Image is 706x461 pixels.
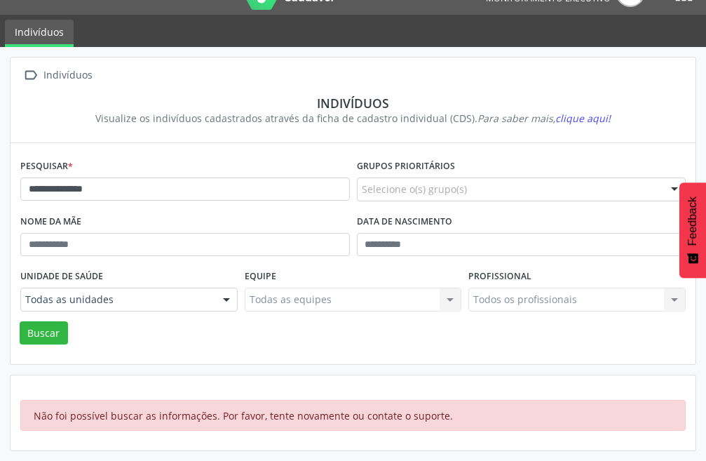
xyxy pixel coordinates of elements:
[468,266,531,288] label: Profissional
[20,65,95,86] a:  Indivíduos
[20,65,41,86] i: 
[20,156,73,178] label: Pesquisar
[20,321,68,345] button: Buscar
[357,211,452,233] label: Data de nascimento
[41,65,95,86] div: Indivíduos
[686,196,699,246] span: Feedback
[30,95,676,111] div: Indivíduos
[357,156,455,178] label: Grupos prioritários
[679,182,706,278] button: Feedback - Mostrar pesquisa
[245,266,276,288] label: Equipe
[30,111,676,126] div: Visualize os indivíduos cadastrados através da ficha de cadastro individual (CDS).
[555,112,611,125] span: clique aqui!
[20,266,103,288] label: Unidade de saúde
[362,182,467,196] span: Selecione o(s) grupo(s)
[25,293,209,307] span: Todas as unidades
[5,20,74,47] a: Indivíduos
[477,112,611,125] i: Para saber mais,
[20,400,686,431] div: Não foi possível buscar as informações. Por favor, tente novamente ou contate o suporte.
[20,211,81,233] label: Nome da mãe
